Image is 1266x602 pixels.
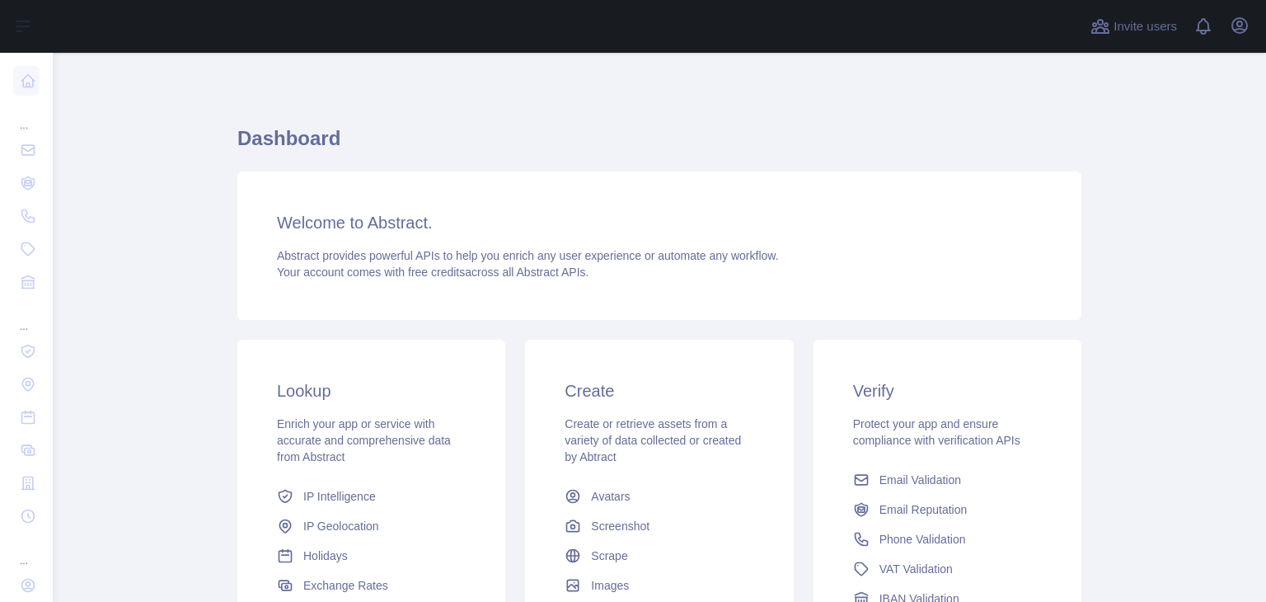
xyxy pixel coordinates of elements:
a: IP Intelligence [270,482,472,511]
a: Scrape [558,541,760,571]
button: Invite users [1087,13,1180,40]
div: ... [13,534,40,567]
span: Email Validation [879,472,961,488]
a: VAT Validation [846,554,1048,584]
a: Email Validation [846,465,1048,495]
span: Scrape [591,548,627,564]
h3: Create [565,379,753,402]
a: Email Reputation [846,495,1048,524]
a: Avatars [558,482,760,511]
span: Holidays [303,548,348,564]
a: Phone Validation [846,524,1048,554]
div: ... [13,300,40,333]
span: Protect your app and ensure compliance with verification APIs [853,417,1020,447]
span: Your account comes with across all Abstract APIs. [277,266,588,279]
span: Invite users [1114,17,1177,36]
span: free credits [408,266,465,279]
span: Avatars [591,488,630,505]
a: Exchange Rates [270,571,472,600]
a: Screenshot [558,511,760,541]
span: Exchange Rates [303,577,388,594]
span: Abstract provides powerful APIs to help you enrich any user experience or automate any workflow. [277,249,779,262]
span: Enrich your app or service with accurate and comprehensive data from Abstract [277,417,451,463]
a: Holidays [270,541,472,571]
h3: Welcome to Abstract. [277,211,1042,234]
span: Screenshot [591,518,649,534]
span: Phone Validation [879,531,966,548]
span: Images [591,577,629,594]
span: VAT Validation [879,561,953,577]
span: Create or retrieve assets from a variety of data collected or created by Abtract [565,417,741,463]
div: ... [13,99,40,132]
span: IP Intelligence [303,488,376,505]
span: IP Geolocation [303,518,379,534]
a: Images [558,571,760,600]
h1: Dashboard [237,125,1081,165]
a: IP Geolocation [270,511,472,541]
h3: Lookup [277,379,466,402]
span: Email Reputation [879,501,968,518]
h3: Verify [853,379,1042,402]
